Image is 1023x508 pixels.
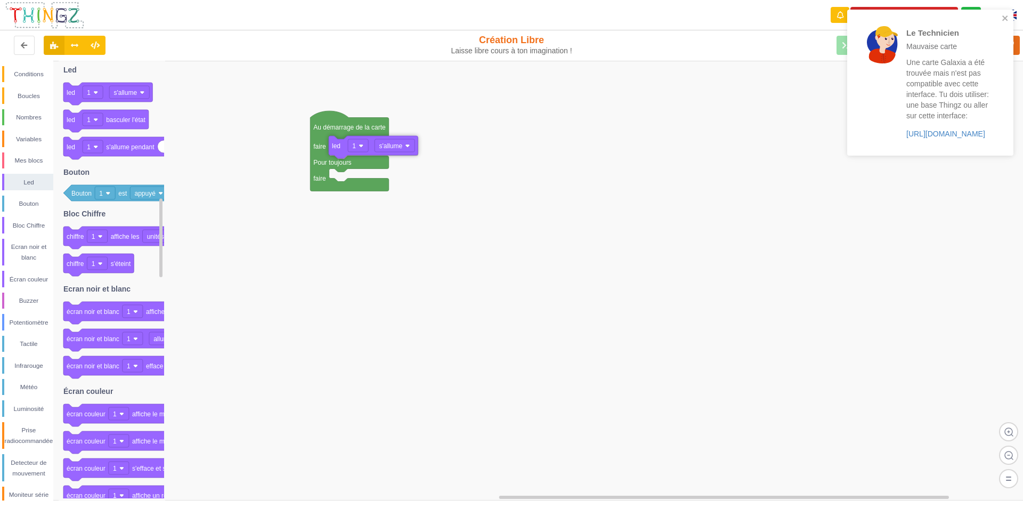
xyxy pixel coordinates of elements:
[113,492,117,499] text: 1
[132,438,185,445] text: affiche le message
[67,308,119,316] text: écran noir et blanc
[67,260,84,268] text: chiffre
[67,116,75,124] text: led
[63,66,77,74] text: Led
[132,465,199,472] text: s'efface et se remplit en
[379,142,402,150] text: s'allume
[92,233,95,240] text: 1
[4,425,53,446] div: Prise radiocommandée
[111,233,140,240] text: affiche les
[63,168,90,176] text: Bouton
[4,295,53,306] div: Buzzer
[313,124,386,131] text: Au démarrage de la carte
[4,382,53,392] div: Météo
[423,46,601,55] div: Laisse libre cours à ton imagination !
[67,465,105,472] text: écran couleur
[106,143,155,151] text: s'allume pendant
[423,34,601,55] div: Création Libre
[87,89,91,96] text: 1
[4,404,53,414] div: Luminosité
[63,387,113,396] text: Écran couleur
[132,410,185,418] text: affiche le message
[113,438,117,445] text: 1
[4,274,53,285] div: Écran couleur
[4,134,53,144] div: Variables
[113,89,137,96] text: s'allume
[113,410,117,418] text: 1
[147,233,164,240] text: unités
[106,116,145,124] text: basculer l'état
[4,457,53,479] div: Detecteur de mouvement
[352,142,356,150] text: 1
[4,220,53,231] div: Bloc Chiffre
[87,143,91,151] text: 1
[4,112,53,123] div: Nombres
[4,338,53,349] div: Tactile
[127,335,131,343] text: 1
[63,285,131,293] text: Ecran noir et blanc
[132,492,229,499] text: affiche un rectangle à la position x
[67,362,119,370] text: écran noir et blanc
[850,7,958,23] button: Appairer une carte
[153,335,173,343] text: allume
[87,116,91,124] text: 1
[67,438,105,445] text: écran couleur
[906,27,989,38] p: Le Technicien
[4,69,53,79] div: Conditions
[67,335,119,343] text: écran noir et blanc
[67,410,105,418] text: écran couleur
[146,308,199,316] text: affiche le message
[99,190,103,197] text: 1
[67,492,105,499] text: écran couleur
[127,362,131,370] text: 1
[313,159,351,166] text: Pour toujours
[111,260,131,268] text: s'éteint
[4,360,53,371] div: Infrarouge
[4,155,53,166] div: Mes blocs
[4,317,53,328] div: Potentiomètre
[5,1,85,29] img: thingz_logo.png
[1002,14,1009,24] button: close
[906,41,989,52] p: Mauvaise carte
[4,489,53,500] div: Moniteur série
[92,260,95,268] text: 1
[332,142,340,150] text: led
[63,209,106,218] text: Bloc Chiffre
[906,57,989,121] p: Une carte Galaxia a été trouvée mais n'est pas compatible avec cette interface. Tu dois utiliser:...
[906,130,985,138] a: [URL][DOMAIN_NAME]
[4,241,53,263] div: Ecran noir et blanc
[71,190,92,197] text: Bouton
[67,143,75,151] text: led
[4,177,53,188] div: Led
[127,308,131,316] text: 1
[4,198,53,209] div: Bouton
[67,233,84,240] text: chiffre
[113,465,117,472] text: 1
[4,91,53,101] div: Boucles
[134,190,156,197] text: appuyé
[146,362,185,370] text: efface la ligne
[118,190,127,197] text: est
[67,89,75,96] text: led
